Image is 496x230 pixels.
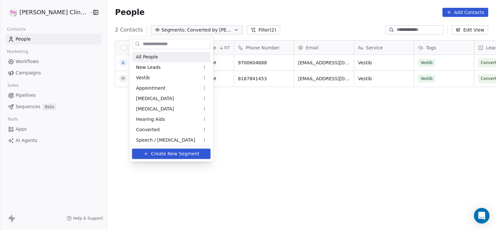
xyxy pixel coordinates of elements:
[151,150,199,157] span: Create New Segment
[136,74,150,81] span: Vestib
[132,149,211,159] button: Create New Segment
[136,116,165,123] span: Hearing Aids
[136,64,161,71] span: New Leads
[136,85,166,92] span: Appointment
[136,137,195,144] span: Speech / [MEDICAL_DATA]
[132,52,211,187] div: Suggestions
[136,54,158,60] span: All People
[136,126,160,133] span: Converted
[136,95,174,102] span: [MEDICAL_DATA]
[136,106,174,112] span: [MEDICAL_DATA]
